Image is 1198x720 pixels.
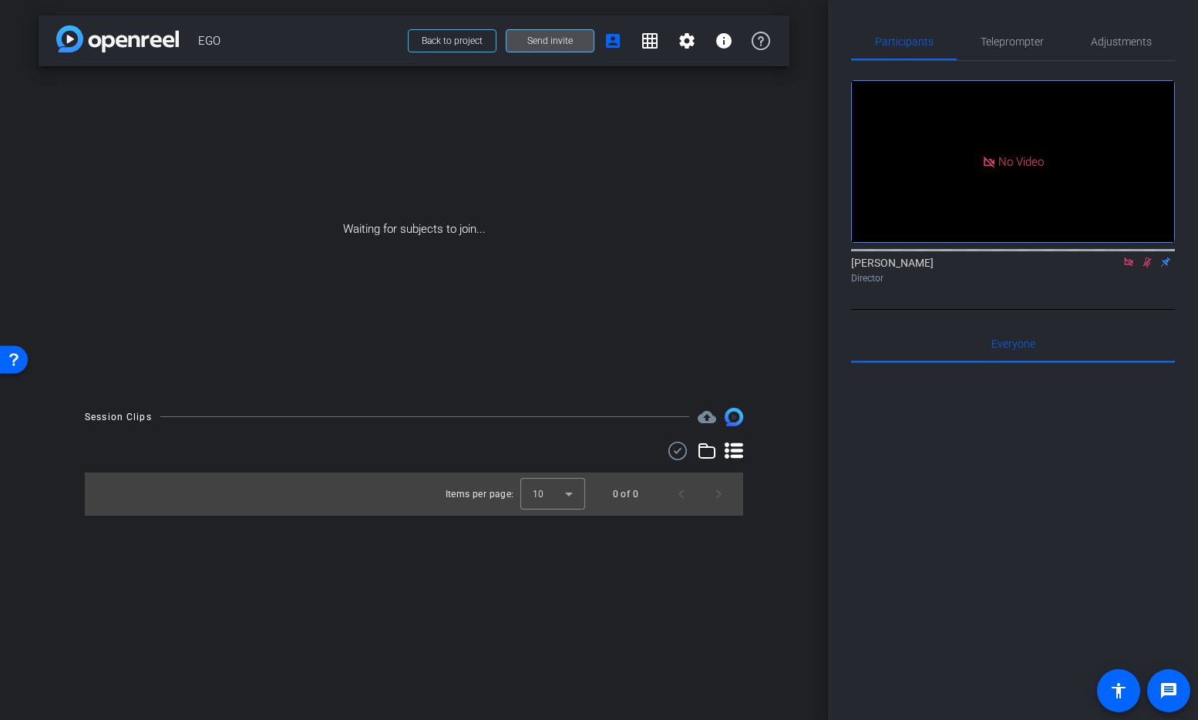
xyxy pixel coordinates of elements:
[506,29,594,52] button: Send invite
[56,25,179,52] img: app-logo
[700,476,737,513] button: Next page
[641,32,659,50] mat-icon: grid_on
[725,408,743,426] img: Session clips
[39,66,789,392] div: Waiting for subjects to join...
[698,408,716,426] mat-icon: cloud_upload
[1109,681,1128,700] mat-icon: accessibility
[422,35,483,46] span: Back to project
[875,36,934,47] span: Participants
[851,271,1175,285] div: Director
[981,36,1044,47] span: Teleprompter
[851,255,1175,285] div: [PERSON_NAME]
[1159,681,1178,700] mat-icon: message
[698,408,716,426] span: Destinations for your clips
[527,35,573,47] span: Send invite
[678,32,696,50] mat-icon: settings
[85,409,152,425] div: Session Clips
[613,486,638,502] div: 0 of 0
[663,476,700,513] button: Previous page
[604,32,622,50] mat-icon: account_box
[998,154,1044,168] span: No Video
[1091,36,1152,47] span: Adjustments
[198,25,399,56] span: EGO
[991,338,1035,349] span: Everyone
[446,486,514,502] div: Items per page:
[408,29,496,52] button: Back to project
[715,32,733,50] mat-icon: info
